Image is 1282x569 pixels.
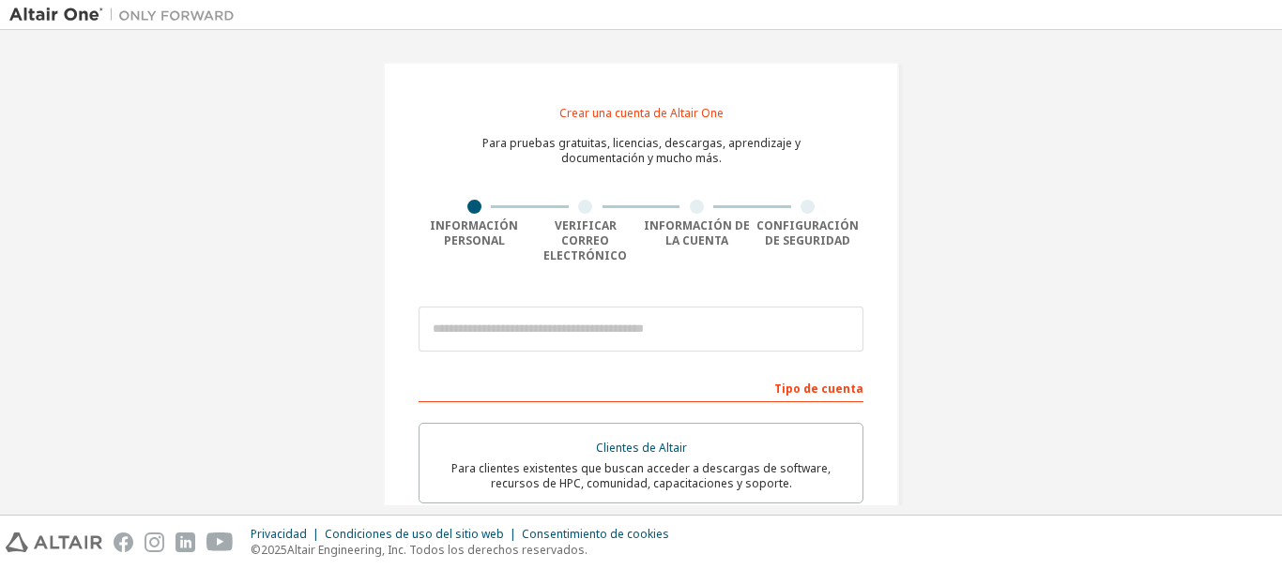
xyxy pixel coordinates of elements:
[451,460,831,491] font: Para clientes existentes que buscan acceder a descargas de software, recursos de HPC, comunidad, ...
[145,532,164,552] img: instagram.svg
[251,526,307,542] font: Privacidad
[206,532,234,552] img: youtube.svg
[482,135,801,151] font: Para pruebas gratuitas, licencias, descargas, aprendizaje y
[430,217,518,248] font: Información personal
[559,105,724,121] font: Crear una cuenta de Altair One
[596,440,687,456] font: Clientes de Altair
[251,542,261,558] font: ©
[9,6,244,24] img: Altair Uno
[774,381,863,397] font: Tipo de cuenta
[6,532,102,552] img: altair_logo.svg
[176,532,195,552] img: linkedin.svg
[261,542,287,558] font: 2025
[287,542,588,558] font: Altair Engineering, Inc. Todos los derechos reservados.
[114,532,133,552] img: facebook.svg
[756,217,859,248] font: Configuración de seguridad
[522,526,669,542] font: Consentimiento de cookies
[561,150,722,166] font: documentación y mucho más.
[325,526,504,542] font: Condiciones de uso del sitio web
[543,217,627,263] font: Verificar correo electrónico
[644,217,750,248] font: Información de la cuenta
